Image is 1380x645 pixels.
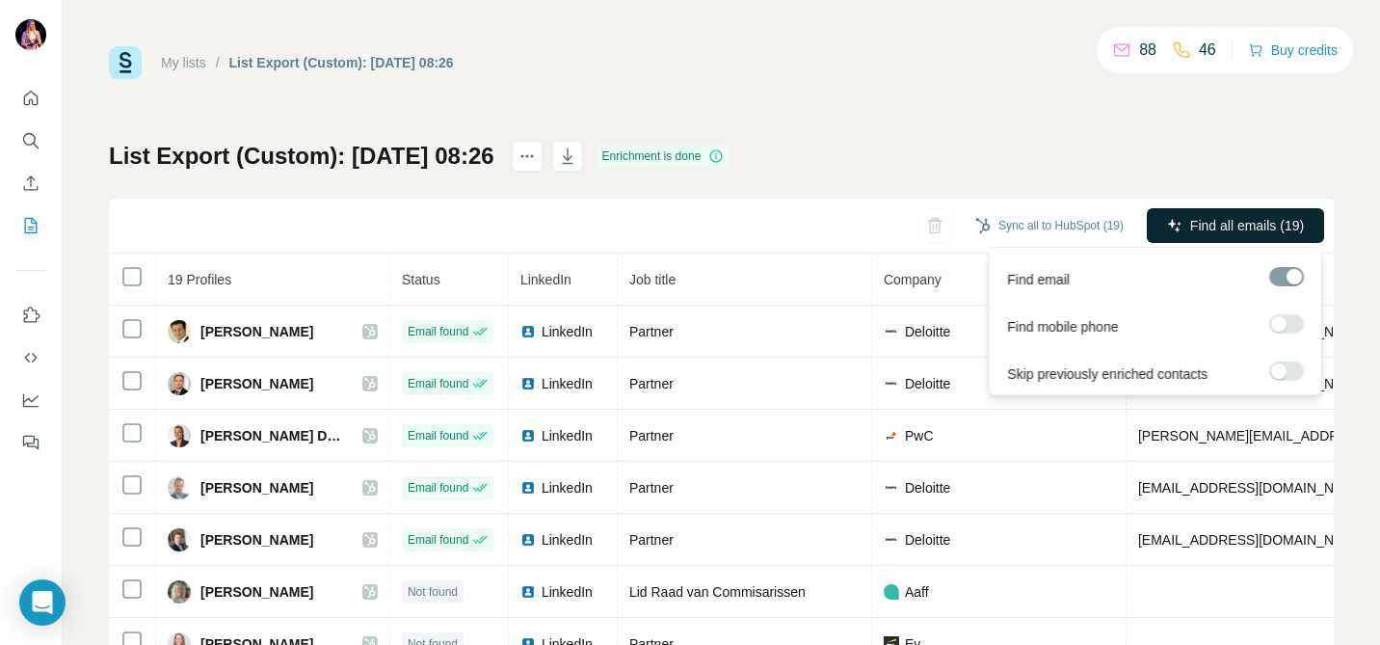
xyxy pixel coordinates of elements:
[884,380,899,387] img: company-logo
[542,426,593,445] span: LinkedIn
[542,478,593,497] span: LinkedIn
[1199,39,1216,62] p: 46
[15,19,46,50] img: Avatar
[1007,270,1070,289] span: Find email
[629,324,674,339] span: Partner
[161,55,206,70] a: My lists
[15,166,46,201] button: Enrich CSV
[15,298,46,333] button: Use Surfe on LinkedIn
[884,484,899,491] img: company-logo
[520,272,571,287] span: LinkedIn
[168,320,191,343] img: Avatar
[15,81,46,116] button: Quick start
[408,531,468,549] span: Email found
[629,532,674,548] span: Partner
[168,372,191,395] img: Avatar
[408,427,468,444] span: Email found
[597,145,730,168] div: Enrichment is done
[629,376,674,391] span: Partner
[884,584,899,600] img: company-logo
[200,322,313,341] span: [PERSON_NAME]
[109,141,494,172] h1: List Export (Custom): [DATE] 08:26
[216,53,220,72] li: /
[884,536,899,543] img: company-logo
[629,428,674,443] span: Partner
[542,530,593,550] span: LinkedIn
[168,424,191,447] img: Avatar
[905,530,950,550] span: Deloitte
[1138,532,1367,548] span: [EMAIL_ADDRESS][DOMAIN_NAME]
[512,141,543,172] button: actions
[200,530,313,550] span: [PERSON_NAME]
[408,375,468,392] span: Email found
[402,272,440,287] span: Status
[1138,480,1367,496] span: [EMAIL_ADDRESS][DOMAIN_NAME]
[905,322,950,341] span: Deloitte
[168,272,231,287] span: 19 Profiles
[520,376,536,391] img: LinkedIn logo
[520,324,536,339] img: LinkedIn logo
[168,580,191,604] img: Avatar
[229,53,454,72] div: List Export (Custom): [DATE] 08:26
[200,478,313,497] span: [PERSON_NAME]
[629,584,806,600] span: Lid Raad van Commisarissen
[408,323,468,340] span: Email found
[408,583,458,601] span: Not found
[1190,216,1304,235] span: Find all emails (19)
[200,582,313,602] span: [PERSON_NAME]
[168,476,191,499] img: Avatar
[1007,317,1118,336] span: Find mobile phone
[629,480,674,496] span: Partner
[1248,37,1338,64] button: Buy credits
[15,123,46,158] button: Search
[1139,39,1156,62] p: 88
[15,208,46,243] button: My lists
[884,328,899,335] img: company-logo
[109,46,142,79] img: Surfe Logo
[884,428,899,443] img: company-logo
[520,532,536,548] img: LinkedIn logo
[520,480,536,496] img: LinkedIn logo
[15,425,46,460] button: Feedback
[520,584,536,600] img: LinkedIn logo
[905,426,934,445] span: PwC
[542,322,593,341] span: LinkedIn
[905,478,950,497] span: Deloitte
[905,582,929,602] span: Aaff
[542,374,593,393] span: LinkedIn
[168,528,191,551] img: Avatar
[15,340,46,375] button: Use Surfe API
[408,479,468,497] span: Email found
[629,272,676,287] span: Job title
[1007,364,1207,384] span: Skip previously enriched contacts
[884,272,942,287] span: Company
[905,374,950,393] span: Deloitte
[1147,208,1324,243] button: Find all emails (19)
[15,383,46,417] button: Dashboard
[542,582,593,602] span: LinkedIn
[200,374,313,393] span: [PERSON_NAME]
[200,426,343,445] span: [PERSON_NAME] Damsté
[962,211,1137,240] button: Sync all to HubSpot (19)
[19,579,66,626] div: Open Intercom Messenger
[520,428,536,443] img: LinkedIn logo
